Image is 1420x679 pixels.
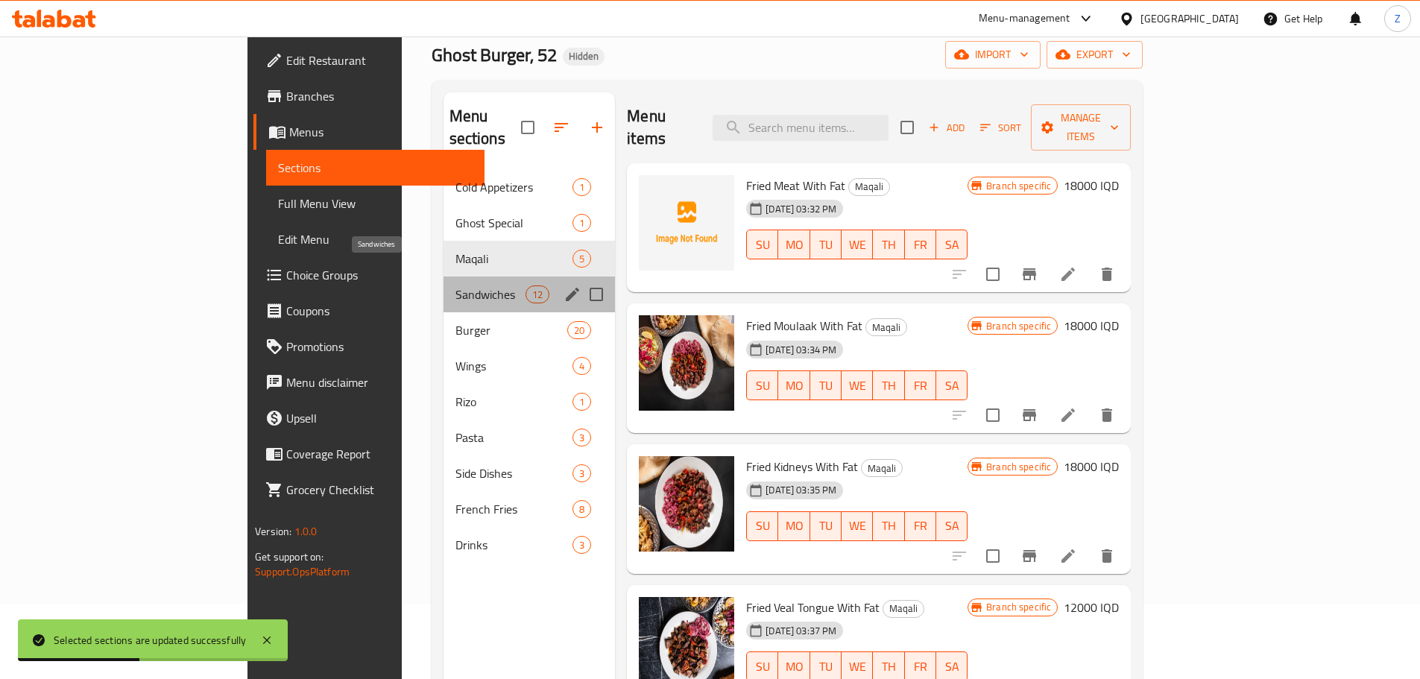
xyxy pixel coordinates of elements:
[778,511,810,541] button: MO
[572,393,591,411] div: items
[455,214,573,232] span: Ghost Special
[455,393,573,411] span: Rizo
[936,230,968,259] button: SA
[810,370,842,400] button: TU
[816,515,836,537] span: TU
[573,502,590,517] span: 8
[286,373,473,391] span: Menu disclaimer
[572,536,591,554] div: items
[286,445,473,463] span: Coverage Report
[573,216,590,230] span: 1
[253,436,485,472] a: Coverage Report
[784,375,804,397] span: MO
[883,600,924,618] div: Maqali
[873,370,904,400] button: TH
[567,321,591,339] div: items
[294,522,317,541] span: 1.0.0
[526,285,549,303] div: items
[784,656,804,678] span: MO
[713,115,889,141] input: search
[278,230,473,248] span: Edit Menu
[444,312,616,348] div: Burger20
[1031,104,1131,151] button: Manage items
[573,180,590,195] span: 1
[865,318,907,336] div: Maqali
[957,45,1029,64] span: import
[980,179,1057,193] span: Branch specific
[936,511,968,541] button: SA
[879,234,898,256] span: TH
[444,420,616,455] div: Pasta3
[746,511,778,541] button: SU
[977,259,1009,290] span: Select to update
[286,409,473,427] span: Upsell
[253,42,485,78] a: Edit Restaurant
[253,257,485,293] a: Choice Groups
[911,515,930,537] span: FR
[573,252,590,266] span: 5
[977,540,1009,572] span: Select to update
[760,624,842,638] span: [DATE] 03:37 PM
[980,600,1057,614] span: Branch specific
[579,110,615,145] button: Add section
[848,515,867,537] span: WE
[810,230,842,259] button: TU
[639,315,734,411] img: Fried Moulaak With Fat
[1089,256,1125,292] button: delete
[572,464,591,482] div: items
[444,455,616,491] div: Side Dishes3
[455,250,573,268] span: Maqali
[760,343,842,357] span: [DATE] 03:34 PM
[563,48,605,66] div: Hidden
[911,234,930,256] span: FR
[753,656,772,678] span: SU
[561,283,584,306] button: edit
[266,221,485,257] a: Edit Menu
[1059,406,1077,424] a: Edit menu item
[444,491,616,527] div: French Fries8
[879,656,898,678] span: TH
[883,600,924,617] span: Maqali
[432,38,557,72] span: Ghost Burger, 52
[455,429,573,446] div: Pasta
[816,234,836,256] span: TU
[810,511,842,541] button: TU
[1058,45,1131,64] span: export
[980,119,1021,136] span: Sort
[842,511,873,541] button: WE
[455,357,573,375] span: Wings
[253,78,485,114] a: Branches
[444,384,616,420] div: Rizo1
[892,112,923,143] span: Select section
[455,536,573,554] div: Drinks
[1064,597,1119,618] h6: 12000 IQD
[568,323,590,338] span: 20
[444,277,616,312] div: Sandwiches12edit
[848,234,867,256] span: WE
[266,186,485,221] a: Full Menu View
[1059,547,1077,565] a: Edit menu item
[746,174,845,197] span: Fried Meat With Fat
[746,596,880,619] span: Fried Veal Tongue With Fat
[289,123,473,141] span: Menus
[873,511,904,541] button: TH
[911,656,930,678] span: FR
[444,241,616,277] div: Maqali5
[255,522,291,541] span: Version:
[784,234,804,256] span: MO
[1064,315,1119,336] h6: 18000 IQD
[286,302,473,320] span: Coupons
[977,399,1009,431] span: Select to update
[444,169,616,205] div: Cold Appetizers1
[980,460,1057,474] span: Branch specific
[512,112,543,143] span: Select all sections
[449,105,522,150] h2: Menu sections
[816,656,836,678] span: TU
[848,375,867,397] span: WE
[923,116,971,139] span: Add item
[444,163,616,569] nav: Menu sections
[278,159,473,177] span: Sections
[927,119,967,136] span: Add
